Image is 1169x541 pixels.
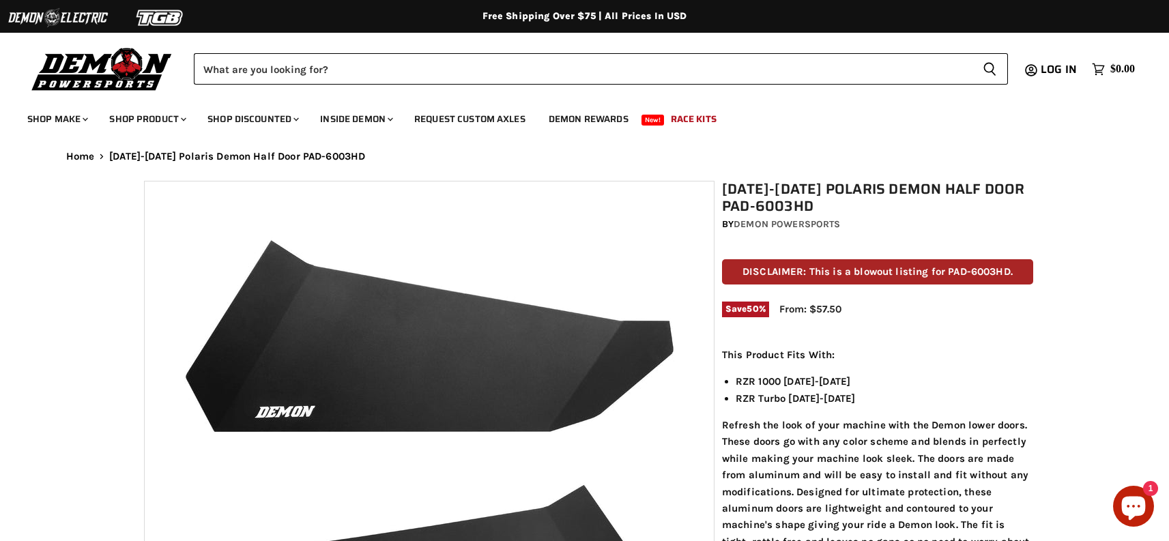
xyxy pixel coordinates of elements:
h1: [DATE]-[DATE] Polaris Demon Half Door PAD-6003HD [722,181,1033,215]
ul: Main menu [17,100,1131,133]
span: Save % [722,302,769,317]
button: Search [972,53,1008,85]
a: Shop Make [17,105,96,133]
a: Home [66,151,95,162]
img: Demon Powersports [27,44,177,93]
span: 50 [747,304,758,314]
a: Log in [1035,63,1085,76]
a: Shop Discounted [197,105,307,133]
li: RZR Turbo [DATE]-[DATE] [736,390,1033,407]
span: New! [641,115,665,126]
nav: Breadcrumbs [39,151,1131,162]
span: [DATE]-[DATE] Polaris Demon Half Door PAD-6003HD [109,151,365,162]
a: Demon Powersports [734,218,840,230]
inbox-online-store-chat: Shopify online store chat [1109,486,1158,530]
a: $0.00 [1085,59,1142,79]
span: $0.00 [1110,63,1135,76]
img: Demon Electric Logo 2 [7,5,109,31]
a: Request Custom Axles [404,105,536,133]
div: by [722,217,1033,232]
a: Demon Rewards [538,105,639,133]
li: RZR 1000 [DATE]-[DATE] [736,373,1033,390]
a: Race Kits [661,105,727,133]
img: TGB Logo 2 [109,5,212,31]
p: DISCLAIMER: This is a blowout listing for PAD-6003HD. [722,259,1033,284]
a: Inside Demon [310,105,401,133]
a: Shop Product [99,105,194,133]
p: This Product Fits With: [722,347,1033,363]
form: Product [194,53,1008,85]
span: From: $57.50 [779,303,841,315]
span: Log in [1041,61,1077,78]
input: Search [194,53,972,85]
div: Free Shipping Over $75 | All Prices In USD [39,10,1131,23]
